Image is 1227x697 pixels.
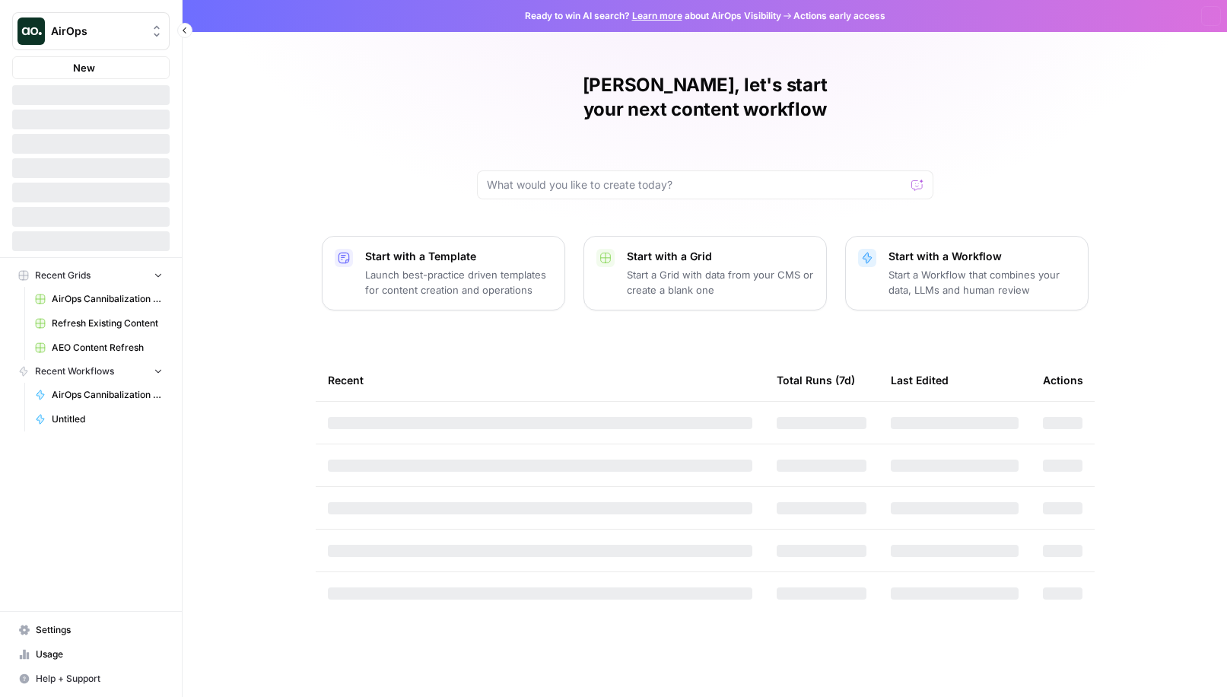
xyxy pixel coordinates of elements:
[891,359,949,401] div: Last Edited
[1043,359,1083,401] div: Actions
[365,267,552,298] p: Launch best-practice driven templates for content creation and operations
[322,236,565,310] button: Start with a TemplateLaunch best-practice driven templates for content creation and operations
[777,359,855,401] div: Total Runs (7d)
[365,249,552,264] p: Start with a Template
[12,667,170,691] button: Help + Support
[845,236,1089,310] button: Start with a WorkflowStart a Workflow that combines your data, LLMs and human review
[888,267,1076,298] p: Start a Workflow that combines your data, LLMs and human review
[51,24,143,39] span: AirOps
[12,642,170,667] a: Usage
[73,60,95,75] span: New
[52,341,163,355] span: AEO Content Refresh
[627,267,814,298] p: Start a Grid with data from your CMS or create a blank one
[28,407,170,431] a: Untitled
[52,317,163,330] span: Refresh Existing Content
[28,336,170,360] a: AEO Content Refresh
[487,177,905,193] input: What would you like to create today?
[583,236,827,310] button: Start with a GridStart a Grid with data from your CMS or create a blank one
[793,9,885,23] span: Actions early access
[52,292,163,306] span: AirOps Cannibalization Preview Grid
[36,672,163,686] span: Help + Support
[632,10,682,21] a: Learn more
[12,56,170,79] button: New
[36,648,163,661] span: Usage
[12,12,170,50] button: Workspace: AirOps
[12,360,170,383] button: Recent Workflows
[12,264,170,287] button: Recent Grids
[35,364,114,378] span: Recent Workflows
[28,311,170,336] a: Refresh Existing Content
[627,249,814,264] p: Start with a Grid
[52,412,163,426] span: Untitled
[28,287,170,311] a: AirOps Cannibalization Preview Grid
[17,18,45,45] img: AirOps Logo
[52,388,163,402] span: AirOps Cannibalization Preview
[36,623,163,637] span: Settings
[12,618,170,642] a: Settings
[477,73,933,122] h1: [PERSON_NAME], let's start your next content workflow
[525,9,781,23] span: Ready to win AI search? about AirOps Visibility
[888,249,1076,264] p: Start with a Workflow
[328,359,752,401] div: Recent
[28,383,170,407] a: AirOps Cannibalization Preview
[35,269,91,282] span: Recent Grids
